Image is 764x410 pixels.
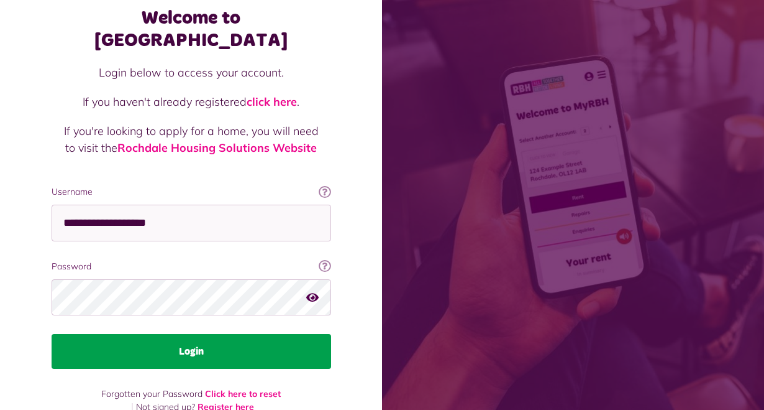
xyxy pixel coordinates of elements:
p: If you haven't already registered . [64,93,319,110]
label: Password [52,260,331,273]
span: Forgotten your Password [101,388,202,399]
p: Login below to access your account. [64,64,319,81]
a: click here [247,95,297,109]
a: Rochdale Housing Solutions Website [117,141,317,155]
label: Username [52,185,331,198]
a: Click here to reset [205,388,281,399]
button: Login [52,334,331,369]
p: If you're looking to apply for a home, you will need to visit the [64,123,319,156]
h1: Welcome to [GEOGRAPHIC_DATA] [52,7,331,52]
